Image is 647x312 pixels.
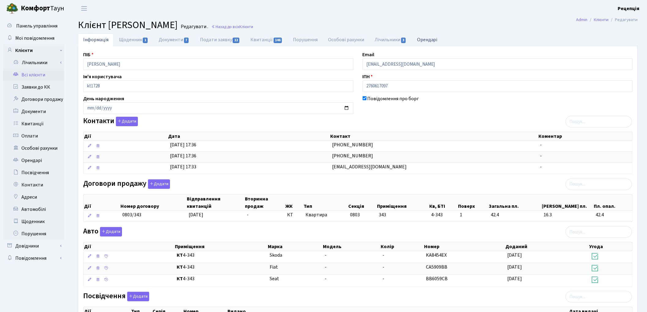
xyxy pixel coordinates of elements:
[270,252,282,259] span: Skoda
[148,179,170,189] button: Договори продажу
[3,240,64,252] a: Довідники
[78,18,178,32] span: Клієнт [PERSON_NAME]
[363,51,375,58] label: Email
[305,211,345,218] span: Квартира
[3,81,64,93] a: Заявки до КК
[383,264,384,270] span: -
[3,44,64,57] a: Клієнти
[332,141,373,148] span: [PHONE_NUMBER]
[458,195,489,211] th: Поверх
[245,33,288,46] a: Квитанції
[120,195,186,211] th: Номер договору
[431,211,455,218] span: 4-343
[83,179,170,189] label: Договори продажу
[368,95,419,102] label: Повідомлення про борг
[177,264,265,271] span: 4-343
[325,275,327,282] span: -
[323,33,370,46] a: Особові рахунки
[540,141,542,148] span: -
[594,17,609,23] a: Клієнти
[83,132,168,141] th: Дії
[3,118,64,130] a: Квитанції
[303,195,348,211] th: Тип
[146,178,170,189] a: Додати
[593,195,632,211] th: Пл. опал.
[3,179,64,191] a: Контакти
[189,211,203,218] span: [DATE]
[3,32,64,44] a: Мої повідомлення
[170,163,196,170] span: [DATE] 17:33
[186,195,244,211] th: Відправлення квитанцій
[177,252,265,259] span: 4-343
[179,24,208,30] small: Редагувати .
[330,132,538,141] th: Контакт
[21,3,64,14] span: Таун
[177,252,183,259] b: КТ
[83,73,122,80] label: Ім'я користувача
[270,275,279,282] span: Seat
[538,132,632,141] th: Коментар
[567,13,647,26] nav: breadcrumb
[114,116,138,127] a: Додати
[122,211,141,218] span: 0803/343
[507,264,522,270] span: [DATE]
[350,211,360,218] span: 0803
[379,211,386,218] span: 343
[168,132,330,141] th: Дата
[285,195,303,211] th: ЖК
[195,33,245,46] a: Подати заявку
[83,51,94,58] label: ПІБ
[566,226,632,238] input: Пошук...
[3,69,64,81] a: Всі клієнти
[429,195,458,211] th: Кв, БТІ
[3,154,64,167] a: Орендарі
[424,242,505,251] th: Номер
[247,211,249,218] span: -
[383,252,384,259] span: -
[325,264,327,270] span: -
[609,17,638,23] li: Редагувати
[589,242,632,251] th: Угода
[370,33,412,46] a: Лічильники
[7,57,64,69] a: Лічильники
[332,152,373,159] span: [PHONE_NUMBER]
[348,195,376,211] th: Секція
[576,17,588,23] a: Admin
[363,73,373,80] label: ІПН
[114,33,153,46] a: Щоденник
[98,226,122,237] a: Додати
[3,20,64,32] a: Панель управління
[426,252,447,259] span: KA8454EX
[270,264,278,270] span: Fiat
[83,117,138,126] label: Контакти
[83,242,174,251] th: Дії
[127,292,149,301] button: Посвідчення
[426,264,447,270] span: CA5909BB
[507,252,522,259] span: [DATE]
[3,93,64,105] a: Договори продажу
[244,195,285,211] th: Вторинна продаж
[3,191,64,203] a: Адреси
[126,291,149,302] a: Додати
[383,275,384,282] span: -
[540,152,542,159] span: -
[542,195,593,211] th: [PERSON_NAME] пл.
[288,33,323,46] a: Порушення
[83,195,120,211] th: Дії
[323,242,380,251] th: Модель
[426,275,448,282] span: BB6059CB
[170,152,196,159] span: [DATE] 17:36
[21,3,50,13] b: Комфорт
[505,242,589,251] th: Доданий
[618,5,640,12] a: Рецепція
[83,292,149,301] label: Посвідчення
[3,228,64,240] a: Порушення
[15,35,54,42] span: Мої повідомлення
[540,163,542,170] span: -
[6,2,18,15] img: logo.png
[507,275,522,282] span: [DATE]
[3,215,64,228] a: Щоденник
[287,211,300,218] span: КТ
[174,242,267,251] th: Приміщення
